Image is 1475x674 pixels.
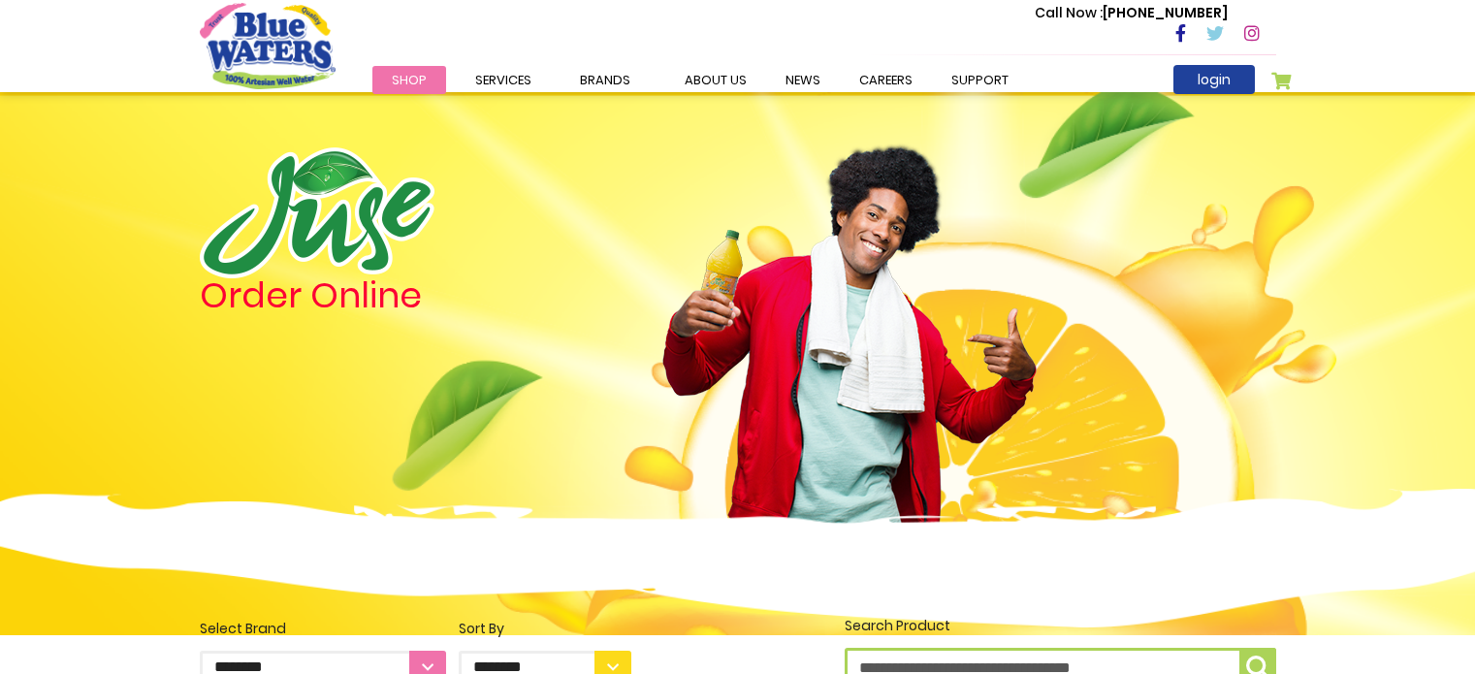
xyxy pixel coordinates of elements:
[840,66,932,94] a: careers
[1173,65,1255,94] a: login
[1035,3,1228,23] p: [PHONE_NUMBER]
[766,66,840,94] a: News
[200,147,434,278] img: logo
[200,3,336,88] a: store logo
[372,66,446,94] a: Shop
[456,66,551,94] a: Services
[660,112,1039,527] img: man.png
[200,278,631,313] h4: Order Online
[932,66,1028,94] a: support
[561,66,650,94] a: Brands
[580,71,630,89] span: Brands
[1035,3,1103,22] span: Call Now :
[475,71,531,89] span: Services
[392,71,427,89] span: Shop
[665,66,766,94] a: about us
[459,619,631,639] div: Sort By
